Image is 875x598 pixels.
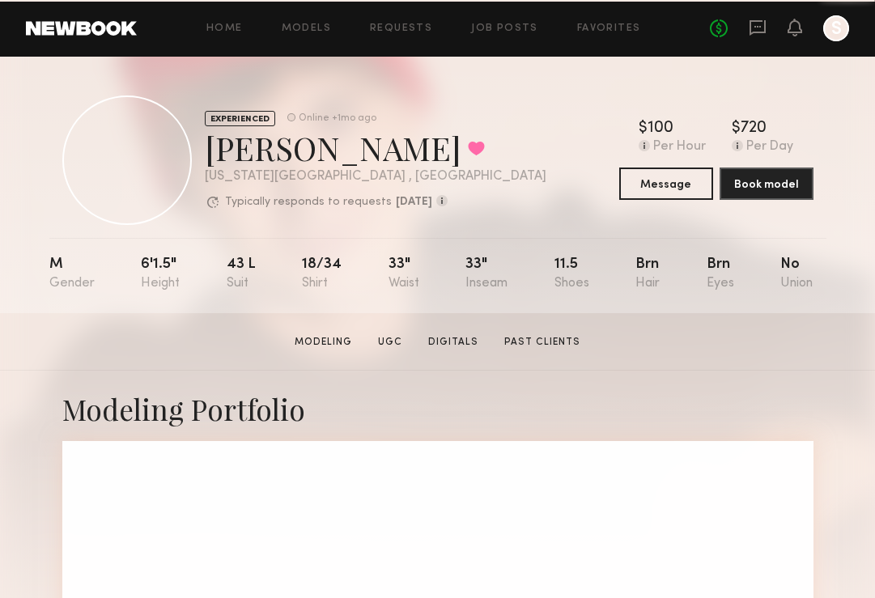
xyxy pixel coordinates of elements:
div: Brn [635,257,660,291]
div: Per Day [746,140,793,155]
a: UGC [372,335,409,350]
a: Job Posts [471,23,538,34]
div: Brn [707,257,734,291]
div: [PERSON_NAME] [205,126,546,169]
div: Online +1mo ago [299,113,376,124]
button: Book model [720,168,813,200]
a: Favorites [577,23,641,34]
p: Typically responds to requests [225,197,392,208]
div: $ [732,121,741,137]
div: 100 [648,121,673,137]
div: 11.5 [554,257,589,291]
a: Models [282,23,331,34]
a: Home [206,23,243,34]
a: Requests [370,23,432,34]
div: EXPERIENCED [205,111,275,126]
div: No [780,257,813,291]
b: [DATE] [396,197,432,208]
div: M [49,257,95,291]
a: Digitals [422,335,485,350]
div: 33" [465,257,508,291]
div: $ [639,121,648,137]
a: S [823,15,849,41]
a: Modeling [288,335,359,350]
button: Message [619,168,713,200]
div: Per Hour [653,140,706,155]
div: Modeling Portfolio [62,390,813,428]
div: 720 [741,121,767,137]
div: [US_STATE][GEOGRAPHIC_DATA] , [GEOGRAPHIC_DATA] [205,170,546,184]
div: 18/34 [302,257,342,291]
div: 33" [389,257,419,291]
div: 43 l [227,257,256,291]
a: Past Clients [498,335,587,350]
div: 6'1.5" [141,257,180,291]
